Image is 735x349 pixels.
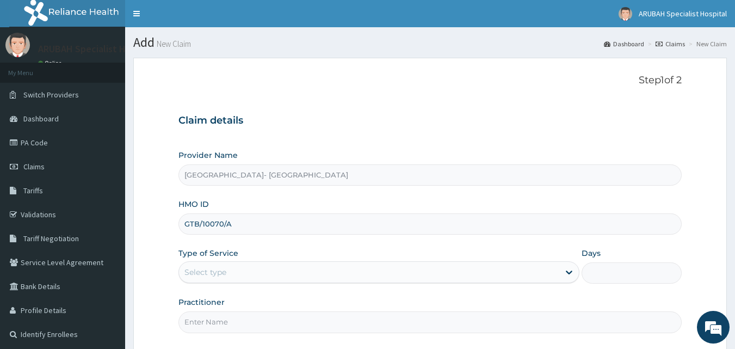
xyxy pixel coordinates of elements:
label: Provider Name [178,150,238,161]
input: Enter Name [178,311,682,333]
li: New Claim [686,39,727,48]
img: User Image [5,33,30,57]
span: Tariff Negotiation [23,234,79,243]
a: Online [38,59,64,67]
label: Type of Service [178,248,238,259]
p: Step 1 of 2 [178,75,682,87]
small: New Claim [155,40,191,48]
img: User Image [619,7,632,21]
h1: Add [133,35,727,50]
label: Practitioner [178,297,225,308]
a: Claims [656,39,685,48]
div: Select type [184,267,226,278]
label: Days [582,248,601,259]
label: HMO ID [178,199,209,210]
h3: Claim details [178,115,682,127]
span: Dashboard [23,114,59,124]
span: Switch Providers [23,90,79,100]
span: Tariffs [23,186,43,195]
p: ARUBAH Specialist Hospital [38,44,155,54]
span: ARUBAH Specialist Hospital [639,9,727,19]
a: Dashboard [604,39,644,48]
input: Enter HMO ID [178,213,682,235]
span: Claims [23,162,45,172]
